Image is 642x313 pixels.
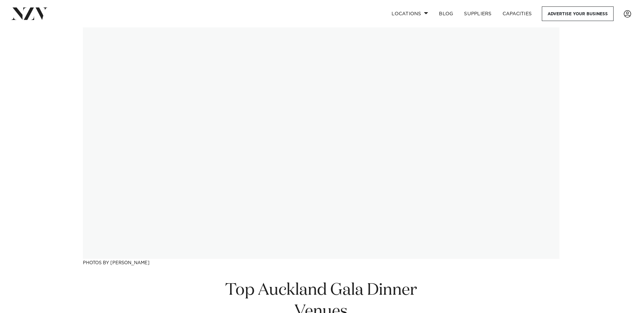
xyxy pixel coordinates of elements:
a: BLOG [434,6,459,21]
a: Locations [386,6,434,21]
a: SUPPLIERS [459,6,497,21]
a: Advertise your business [542,6,614,21]
a: Photos by [PERSON_NAME] [83,261,150,265]
a: Capacities [497,6,537,21]
img: nzv-logo.png [11,7,48,20]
